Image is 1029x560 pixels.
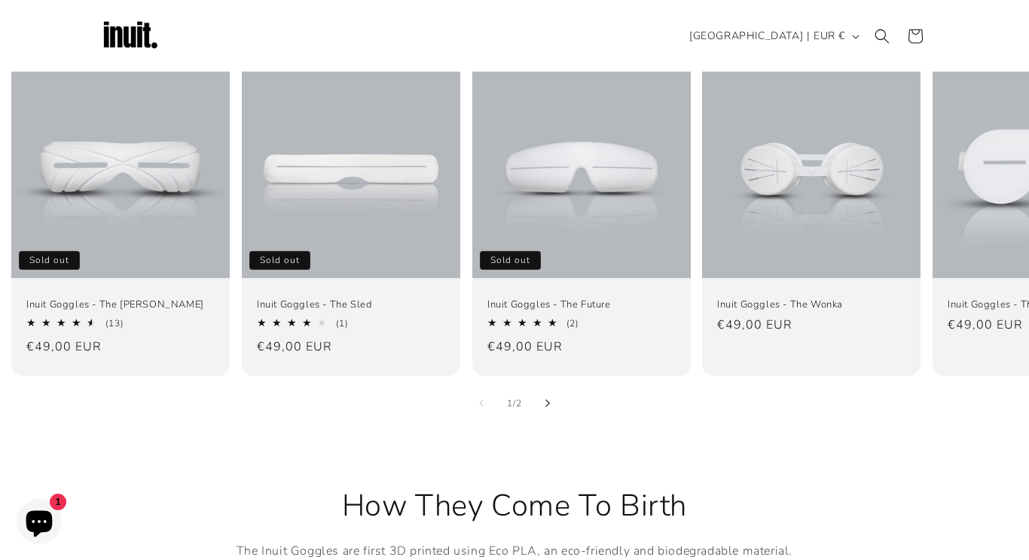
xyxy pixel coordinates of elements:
a: Inuit Goggles - The Sled [257,298,445,311]
button: Slide left [465,387,498,420]
button: Slide right [531,387,564,420]
a: Inuit Goggles - The [PERSON_NAME] [26,298,215,311]
inbox-online-store-chat: Shopify online store chat [12,499,66,548]
span: / [513,396,516,411]
summary: Search [866,20,899,53]
span: 2 [516,396,522,411]
span: [GEOGRAPHIC_DATA] | EUR € [689,28,845,44]
span: 1 [507,396,513,411]
img: Inuit Logo [100,6,160,66]
button: [GEOGRAPHIC_DATA] | EUR € [680,22,866,50]
a: Inuit Goggles - The Future [487,298,676,311]
a: Inuit Goggles - The Wonka [717,298,905,311]
h2: How They Come To Birth [221,486,808,525]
